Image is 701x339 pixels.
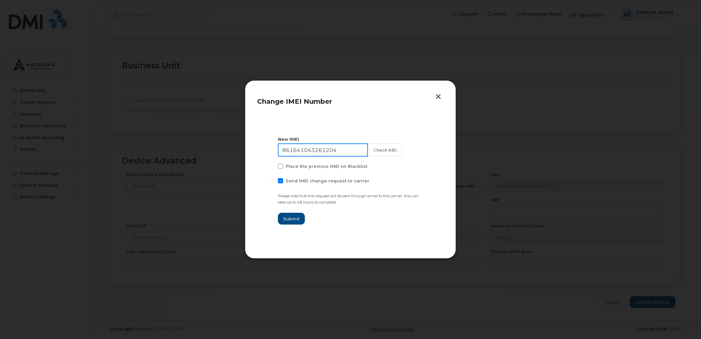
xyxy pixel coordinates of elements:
[278,213,305,225] button: Submit
[283,216,300,222] span: Submit
[270,164,273,167] input: Place the previous IMEI on Blacklist
[286,178,369,183] span: Send IMEI change request to carrier
[278,194,418,205] small: Please note that this request will be sent through email to the carrier, this can take up to 48 h...
[270,178,273,181] input: Send IMEI change request to carrier
[368,143,402,157] button: Check IMEI
[257,97,332,105] span: Change IMEI Number
[286,164,367,169] span: Place the previous IMEI on Blacklist
[278,136,423,142] div: New IMEI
